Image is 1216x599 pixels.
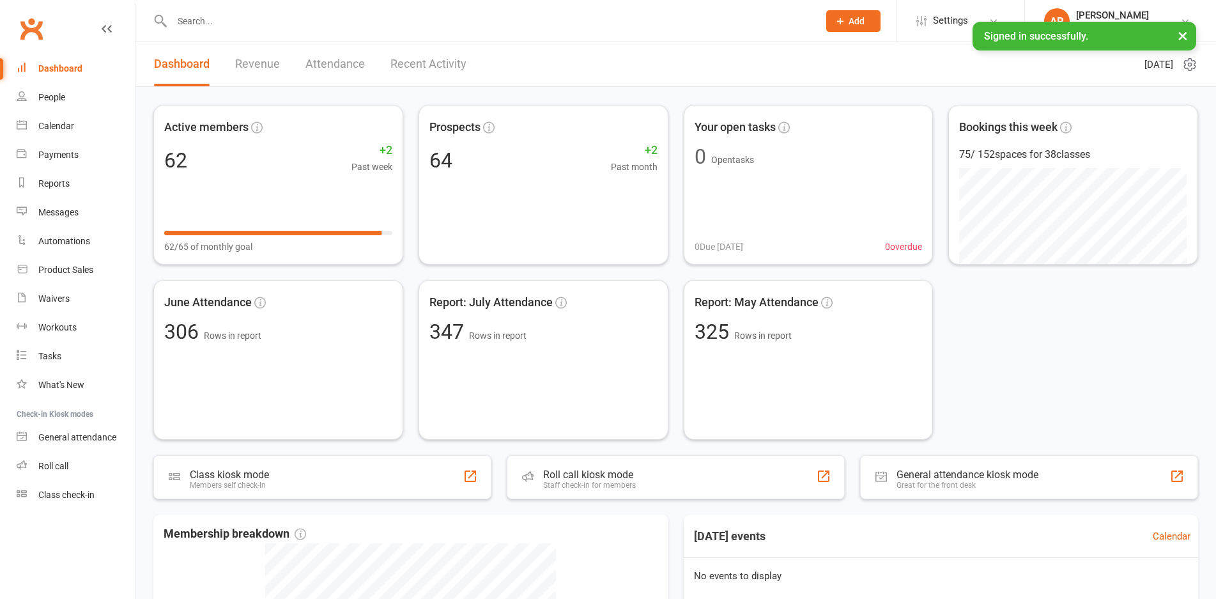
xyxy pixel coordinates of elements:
span: 0 Due [DATE] [695,240,743,254]
a: Dashboard [17,54,135,83]
a: Clubworx [15,13,47,45]
div: 62 [164,150,187,171]
span: Rows in report [204,331,261,341]
div: 64 [429,150,452,171]
button: Add [826,10,881,32]
div: Calendar [38,121,74,131]
span: Your open tasks [695,118,776,137]
div: Roll call [38,461,68,471]
span: Past month [611,160,658,174]
span: Report: May Attendance [695,293,819,312]
span: Past week [351,160,392,174]
span: Signed in successfully. [984,30,1088,42]
span: 325 [695,320,734,344]
div: The Weight Rm [1076,21,1149,33]
input: Search... [168,12,810,30]
div: General attendance kiosk mode [897,469,1038,481]
span: Rows in report [734,331,792,341]
span: [DATE] [1144,57,1173,72]
div: What's New [38,380,84,390]
div: Tasks [38,351,61,361]
span: Report: July Attendance [429,293,553,312]
a: General attendance kiosk mode [17,423,135,452]
div: Class check-in [38,490,95,500]
div: Workouts [38,322,77,332]
span: Settings [933,6,968,35]
a: Reports [17,169,135,198]
div: Great for the front desk [897,481,1038,490]
a: Automations [17,227,135,256]
a: Product Sales [17,256,135,284]
a: Tasks [17,342,135,371]
span: 306 [164,320,204,344]
a: Calendar [1153,529,1190,544]
h3: [DATE] events [684,525,776,548]
a: Roll call [17,452,135,481]
a: Attendance [305,42,365,86]
a: Waivers [17,284,135,313]
span: Active members [164,118,249,137]
div: No events to display [679,558,1204,594]
a: Dashboard [154,42,210,86]
div: 0 [695,146,706,167]
span: Add [849,16,865,26]
div: Roll call kiosk mode [543,469,636,481]
span: +2 [611,141,658,160]
div: [PERSON_NAME] [1076,10,1149,21]
span: June Attendance [164,293,252,312]
button: × [1171,22,1194,49]
div: General attendance [38,432,116,442]
div: 75 / 152 spaces for 38 classes [959,146,1187,163]
div: People [38,92,65,102]
span: +2 [351,141,392,160]
div: Waivers [38,293,70,304]
span: Open tasks [711,155,754,165]
div: Members self check-in [190,481,269,490]
a: Payments [17,141,135,169]
span: 347 [429,320,469,344]
div: Payments [38,150,79,160]
a: Revenue [235,42,280,86]
div: Staff check-in for members [543,481,636,490]
div: AR [1044,8,1070,34]
a: Class kiosk mode [17,481,135,510]
a: Recent Activity [390,42,466,86]
div: Class kiosk mode [190,469,269,481]
a: What's New [17,371,135,400]
div: Automations [38,236,90,246]
span: Prospects [429,118,481,137]
a: Messages [17,198,135,227]
div: Reports [38,178,70,189]
div: Product Sales [38,265,93,275]
a: Calendar [17,112,135,141]
span: Rows in report [469,331,527,341]
a: People [17,83,135,112]
span: 0 overdue [885,240,922,254]
div: Messages [38,207,79,217]
span: 62/65 of monthly goal [164,240,252,254]
span: Membership breakdown [164,525,306,543]
span: Bookings this week [959,118,1058,137]
a: Workouts [17,313,135,342]
div: Dashboard [38,63,82,74]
